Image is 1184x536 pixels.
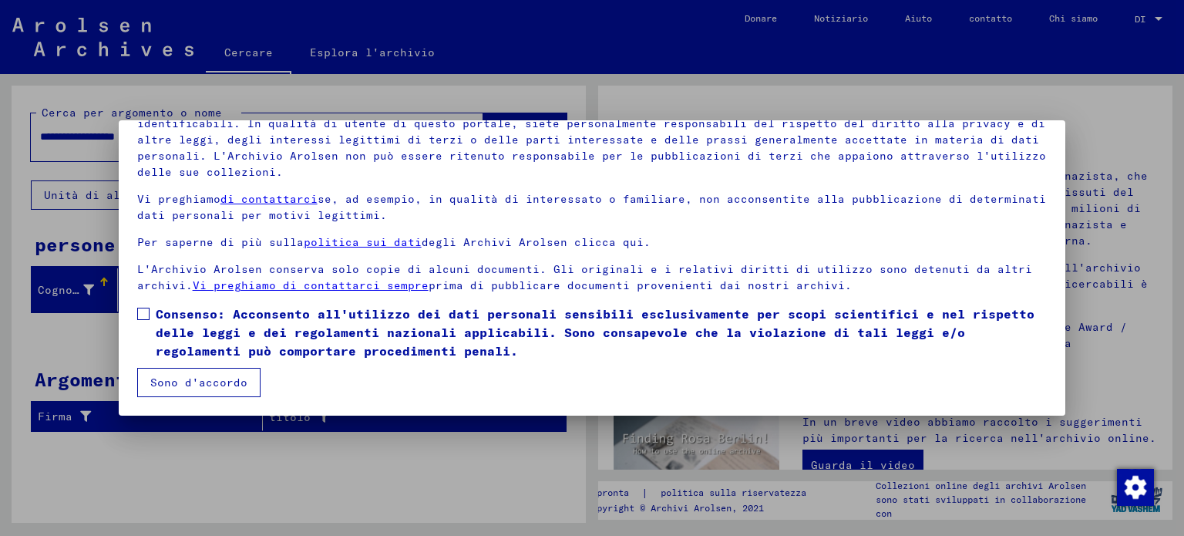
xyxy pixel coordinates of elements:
font: prima di pubblicare documenti provenienti dai nostri archivi. [429,278,852,292]
font: Sono d'accordo [150,376,247,389]
font: Per saperne di più sulla [137,235,304,249]
font: L'Archivio Arolsen conserva solo copie di alcuni documenti. Gli originali e i relativi diritti di... [137,262,1032,292]
font: se, ad esempio, in qualità di interessato o familiare, non acconsentite alla pubblicazione di det... [137,192,1046,222]
font: Vi preghiamo [137,192,220,206]
button: Sono d'accordo [137,368,261,397]
img: Modifica consenso [1117,469,1154,506]
a: Vi preghiamo di contattarci sempre [193,278,429,292]
div: Modifica consenso [1116,468,1153,505]
a: di contattarci [220,192,318,206]
font: Consenso: Acconsento all'utilizzo dei dati personali sensibili esclusivamente per scopi scientifi... [156,306,1034,359]
font: degli Archivi Arolsen clicca qui. [422,235,651,249]
a: politica sui dati [304,235,422,249]
font: Si prega di notare che questo portale sulla persecuzione nazista contiene dati sensibili relativi... [137,100,1046,179]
